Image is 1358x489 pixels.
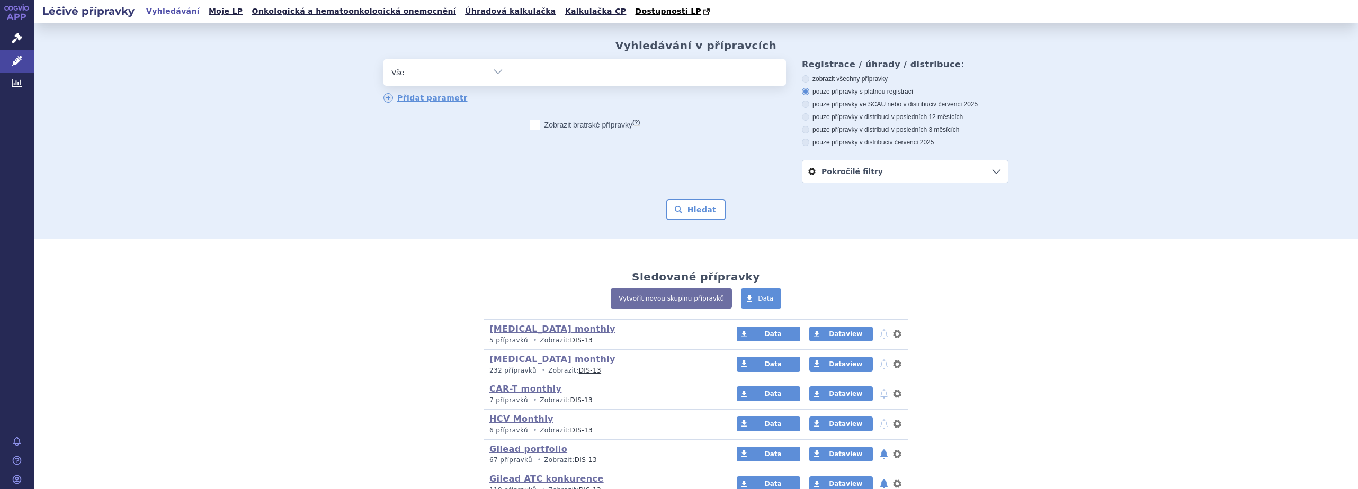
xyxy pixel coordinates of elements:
i: • [530,426,540,435]
a: DIS-13 [579,367,601,374]
a: Data [737,357,800,372]
a: Dataview [809,416,873,431]
span: 5 přípravků [489,337,528,344]
span: Data [765,480,782,487]
button: notifikace [879,448,889,460]
a: Gilead portfolio [489,444,567,454]
a: DIS-13 [570,396,593,404]
span: Data [765,450,782,458]
a: Data [741,288,781,309]
button: nastavení [892,448,903,460]
a: HCV Monthly [489,414,553,424]
span: Dataview [829,450,862,458]
a: Dostupnosti LP [632,4,715,19]
a: CAR-T monthly [489,384,561,394]
a: Přidat parametr [383,93,468,103]
a: Dataview [809,447,873,461]
a: DIS-13 [575,456,597,464]
button: notifikace [879,328,889,340]
a: Data [737,327,800,341]
a: Vyhledávání [143,4,203,19]
span: Data [765,330,782,338]
span: Data [758,295,773,302]
span: Data [765,360,782,368]
a: Moje LP [206,4,246,19]
span: Dataview [829,330,862,338]
i: • [530,396,540,405]
label: pouze přípravky v distribuci v posledních 3 měsících [802,125,1008,134]
a: DIS-13 [570,337,593,344]
span: Data [765,420,782,428]
button: nastavení [892,358,903,370]
label: zobrazit všechny přípravky [802,75,1008,83]
button: nastavení [892,418,903,430]
span: v červenci 2025 [889,139,934,146]
span: Dostupnosti LP [635,7,701,15]
button: Hledat [666,199,726,220]
a: Gilead ATC konkurence [489,474,604,484]
span: Dataview [829,480,862,487]
span: 232 přípravků [489,367,537,374]
button: nastavení [892,387,903,400]
a: Pokročilé filtry [802,160,1008,183]
p: Zobrazit: [489,426,717,435]
a: [MEDICAL_DATA] monthly [489,354,615,364]
h2: Sledované přípravky [632,270,760,283]
label: pouze přípravky ve SCAU nebo v distribuci [802,100,1008,108]
p: Zobrazit: [489,366,717,375]
a: Kalkulačka CP [562,4,630,19]
a: Dataview [809,386,873,401]
i: • [539,366,548,375]
span: Dataview [829,360,862,368]
span: 67 přípravků [489,456,532,464]
a: Data [737,416,800,431]
i: • [530,336,540,345]
span: 6 přípravků [489,427,528,434]
abbr: (?) [632,119,640,126]
button: notifikace [879,387,889,400]
a: Onkologická a hematoonkologická onemocnění [248,4,459,19]
a: DIS-13 [570,427,593,434]
a: Data [737,386,800,401]
span: 7 přípravků [489,396,528,404]
span: v červenci 2025 [933,101,978,108]
h2: Léčivé přípravky [34,4,143,19]
a: Data [737,447,800,461]
a: Vytvořit novou skupinu přípravků [611,288,732,309]
button: nastavení [892,328,903,340]
button: notifikace [879,418,889,430]
button: notifikace [879,358,889,370]
span: Dataview [829,420,862,428]
p: Zobrazit: [489,336,717,345]
a: Dataview [809,327,873,341]
label: pouze přípravky v distribuci v posledních 12 měsících [802,113,1008,121]
p: Zobrazit: [489,396,717,405]
span: Dataview [829,390,862,397]
a: Dataview [809,357,873,372]
label: Zobrazit bratrské přípravky [530,120,640,130]
p: Zobrazit: [489,456,717,465]
a: [MEDICAL_DATA] monthly [489,324,615,334]
h2: Vyhledávání v přípravcích [615,39,777,52]
a: Úhradová kalkulačka [462,4,559,19]
h3: Registrace / úhrady / distribuce: [802,59,1008,69]
span: Data [765,390,782,397]
label: pouze přípravky s platnou registrací [802,87,1008,96]
label: pouze přípravky v distribuci [802,138,1008,147]
i: • [534,456,544,465]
